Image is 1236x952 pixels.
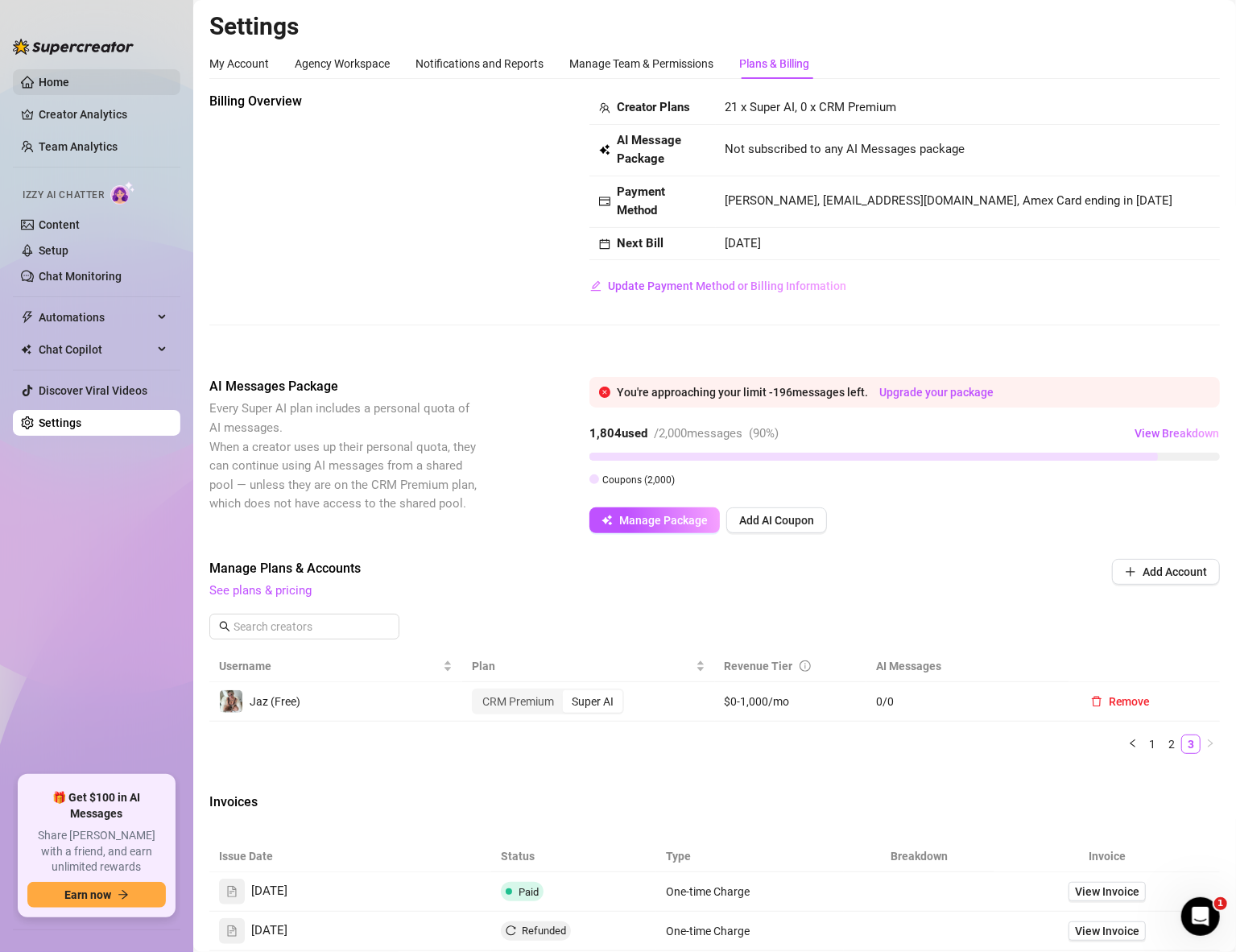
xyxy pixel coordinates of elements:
div: You're approaching your limit - 196 messages left. [617,383,1210,401]
button: Add AI Coupon [726,507,827,533]
th: Status [491,841,656,872]
span: Chat Copilot [39,337,153,362]
span: AI Messages Package [209,377,480,396]
a: See plans & pricing [209,583,312,598]
a: Setup [39,244,68,257]
span: View Breakdown [1135,427,1219,440]
span: 🎁 Get $100 in AI Messages [27,790,166,822]
a: Settings [39,416,81,429]
span: 1 [1214,897,1227,910]
span: Manage Package [619,514,708,527]
a: Content [39,218,80,231]
div: Notifications and Reports [415,55,544,72]
span: reload [506,925,516,936]
span: delete [1091,696,1102,707]
span: Invoices [209,793,480,812]
li: 1 [1143,735,1162,754]
span: credit-card [599,196,610,207]
span: [DATE] [251,921,287,941]
span: right [1205,739,1215,748]
img: logo-BBDzfeDw.svg [13,39,134,55]
span: search [219,621,230,632]
span: Remove [1109,695,1151,708]
span: Jaz (Free) [250,695,300,708]
span: Paid [519,886,539,898]
span: Izzy AI Chatter [23,188,104,203]
a: 2 [1163,735,1180,753]
span: Username [219,657,440,675]
li: 3 [1181,735,1201,754]
a: View Invoice [1069,882,1146,901]
li: 2 [1162,735,1181,754]
li: Next Page [1201,735,1220,754]
div: Agency Workspace [295,55,390,72]
div: My Account [209,55,269,72]
span: Share [PERSON_NAME] with a friend, and earn unlimited rewards [27,828,166,875]
strong: AI Message Package [617,133,681,167]
span: ( 90 %) [749,426,779,441]
span: Plan [472,657,692,675]
li: Previous Page [1123,735,1143,754]
button: right [1201,735,1220,754]
div: Manage Team & Permissions [569,55,713,72]
span: Every Super AI plan includes a personal quota of AI messages. When a creator uses up their person... [209,401,477,511]
a: View Invoice [1069,921,1146,941]
div: CRM Premium [473,690,563,713]
strong: Next Bill [617,236,663,250]
span: Manage Plans & Accounts [209,559,1002,578]
span: thunderbolt [21,311,34,324]
strong: Creator Plans [617,100,690,114]
span: [DATE] [251,882,287,901]
span: close-circle [599,387,610,398]
a: 3 [1182,735,1200,753]
span: One-time Charge [666,925,750,938]
span: file-text [226,886,238,897]
strong: Payment Method [617,184,665,218]
span: calendar [599,238,610,250]
span: left [1128,739,1138,748]
a: Creator Analytics [39,101,167,127]
span: / 2,000 messages [654,426,742,441]
button: Earn nowarrow-right [27,882,166,908]
span: 21 x Super AI, 0 x CRM Premium [725,100,897,114]
span: Not subscribed to any AI Messages package [725,140,965,159]
div: Plans & Billing [739,55,809,72]
span: plus [1125,566,1136,577]
span: info-circle [800,660,811,672]
span: One-time Charge [666,885,750,898]
th: AI Messages [866,651,1069,682]
strong: 1,804 used [589,426,647,441]
th: Type [656,841,844,872]
span: team [599,102,610,114]
h2: Settings [209,11,1220,42]
button: View Breakdown [1134,420,1220,446]
span: Add Account [1143,565,1207,578]
span: arrow-right [118,889,129,900]
img: Chat Copilot [21,344,31,355]
th: Username [209,651,462,682]
span: Earn now [64,888,111,901]
iframe: Intercom live chat [1181,897,1220,936]
th: Invoice [994,841,1220,872]
button: left [1123,735,1143,754]
span: View Invoice [1075,922,1139,940]
img: AI Chatter [110,181,135,205]
th: Issue Date [209,841,491,872]
span: [PERSON_NAME], [EMAIL_ADDRESS][DOMAIN_NAME], Amex Card ending in [DATE] [725,193,1173,208]
span: Add AI Coupon [739,514,814,527]
a: 1 [1143,735,1161,753]
span: Refunded [522,925,566,937]
button: Add Account [1112,559,1220,585]
td: $0-1,000/mo [715,682,866,722]
a: Home [39,76,69,89]
button: Manage Package [589,507,720,533]
a: Upgrade your package [879,386,994,399]
span: 0 / 0 [876,693,1059,710]
button: Remove [1078,689,1164,714]
img: Jaz (Free) [220,690,242,713]
span: file-text [226,925,238,937]
span: edit [590,280,601,292]
a: Team Analytics [39,140,118,153]
input: Search creators [234,618,377,635]
div: segmented control [472,689,624,714]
